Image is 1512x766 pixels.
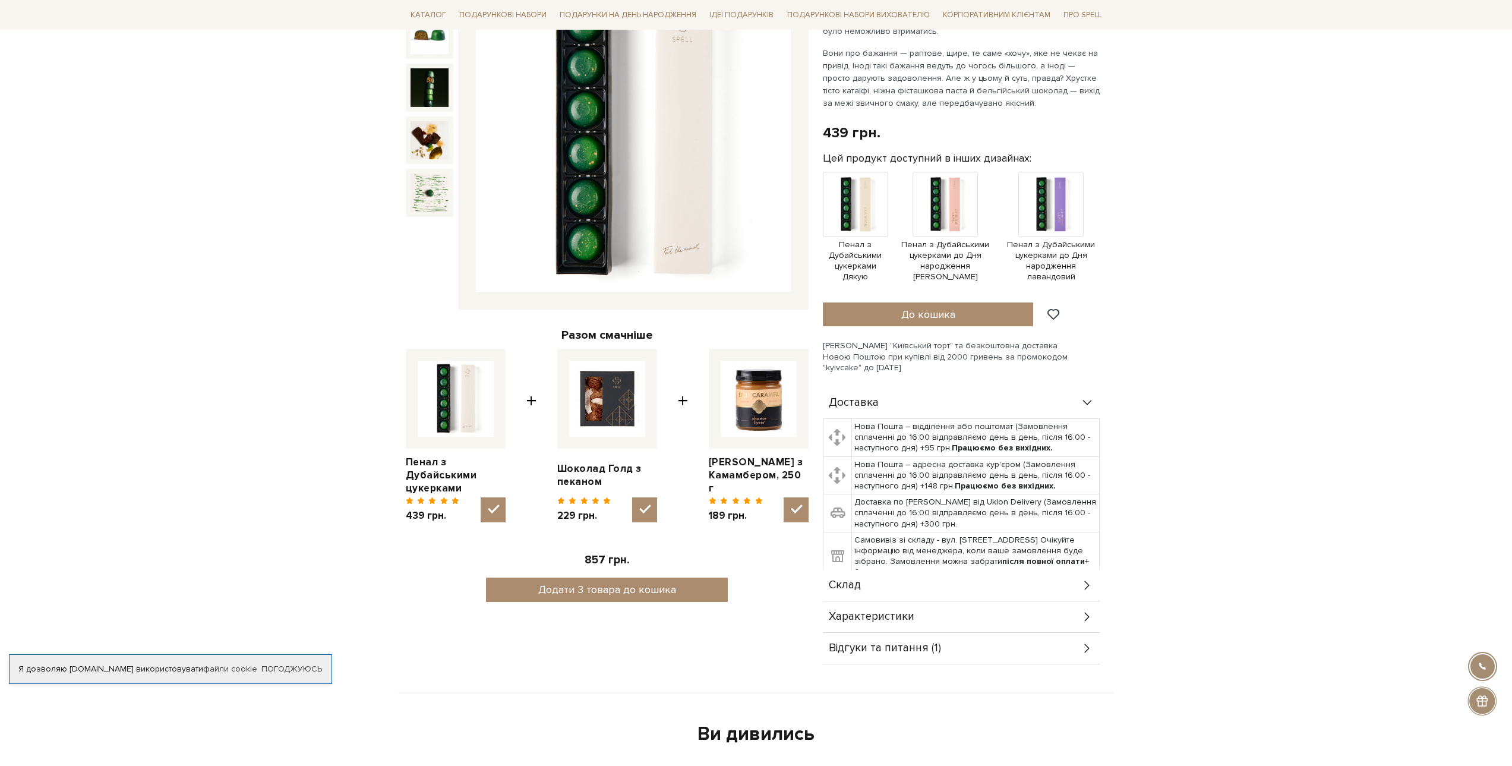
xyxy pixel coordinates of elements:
a: Пенал з Дубайськими цукерками до Дня народження лавандовий [1003,198,1100,282]
span: Пенал з Дубайськими цукерками до Дня народження лавандовий [1003,239,1100,283]
img: Продукт [1018,172,1084,237]
img: Пенал з Дубайськими цукерками [411,121,449,159]
span: + [526,349,536,523]
button: Додати 3 товара до кошика [486,578,728,602]
div: 439 грн. [823,124,880,142]
span: 189 грн. [709,509,763,522]
a: Ідеї подарунків [705,6,778,24]
span: Пенал з Дубайськими цукерками Дякую [823,239,888,283]
span: Характеристики [829,611,914,622]
a: Корпоративним клієнтам [938,5,1055,25]
b: Працюємо без вихідних. [955,481,1056,491]
span: Пенал з Дубайськими цукерками до Дня народження [PERSON_NAME] [894,239,997,283]
a: Подарункові набори вихователю [782,5,935,25]
div: Разом смачніше [406,327,809,343]
a: Про Spell [1059,6,1106,24]
span: Відгуки та питання (1) [829,643,941,654]
a: Подарунки на День народження [555,6,701,24]
div: [PERSON_NAME] "Київський торт" та безкоштовна доставка Новою Поштою при купівлі від 2000 гривень ... [823,341,1107,373]
img: Пенал з Дубайськими цукерками [418,361,494,437]
img: Продукт [823,172,888,237]
span: Склад [829,580,861,591]
button: До кошика [823,302,1034,326]
a: Пенал з Дубайськими цукерками [406,456,506,495]
a: Погоджуюсь [261,664,322,674]
img: Шоколад Голд з пеканом [569,361,645,437]
span: 857 грн. [585,553,629,567]
td: Нова Пошта – адресна доставка кур'єром (Замовлення сплаченні до 16:00 відправляємо день в день, п... [852,456,1100,494]
a: Шоколад Голд з пеканом [557,462,657,488]
span: 229 грн. [557,509,611,522]
div: Ви дивились [413,722,1100,747]
a: Подарункові набори [454,6,551,24]
b: Працюємо без вихідних. [952,443,1053,453]
span: До кошика [901,308,955,321]
label: Цей продукт доступний в інших дизайнах: [823,152,1031,165]
div: Я дозволяю [DOMAIN_NAME] використовувати [10,664,332,674]
span: Доставка [829,398,879,408]
td: Нова Пошта – відділення або поштомат (Замовлення сплаченні до 16:00 відправляємо день в день, піс... [852,419,1100,457]
a: [PERSON_NAME] з Камамбером, 250 г [709,456,809,495]
a: Каталог [406,6,451,24]
b: після повної оплати [1002,556,1085,566]
td: Самовивіз зі складу - вул. [STREET_ADDRESS] Очікуйте інформацію від менеджера, коли ваше замовлен... [852,532,1100,581]
a: файли cookie [203,664,257,674]
img: Продукт [913,172,978,237]
td: Доставка по [PERSON_NAME] від Uklon Delivery (Замовлення сплаченні до 16:00 відправляємо день в д... [852,494,1100,532]
span: 439 грн. [406,509,460,522]
a: Пенал з Дубайськими цукерками Дякую [823,198,888,282]
img: Пенал з Дубайськими цукерками [411,16,449,54]
p: Вони про бажання — раптове, щире, те саме «хочу», яке не чекає на привід. Іноді такі бажання веду... [823,47,1101,109]
img: Пенал з Дубайськими цукерками [411,68,449,106]
img: Карамель з Камамбером, 250 г [721,361,797,437]
img: Пенал з Дубайськими цукерками [411,174,449,212]
a: Пенал з Дубайськими цукерками до Дня народження [PERSON_NAME] [894,198,997,282]
span: + [678,349,688,523]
